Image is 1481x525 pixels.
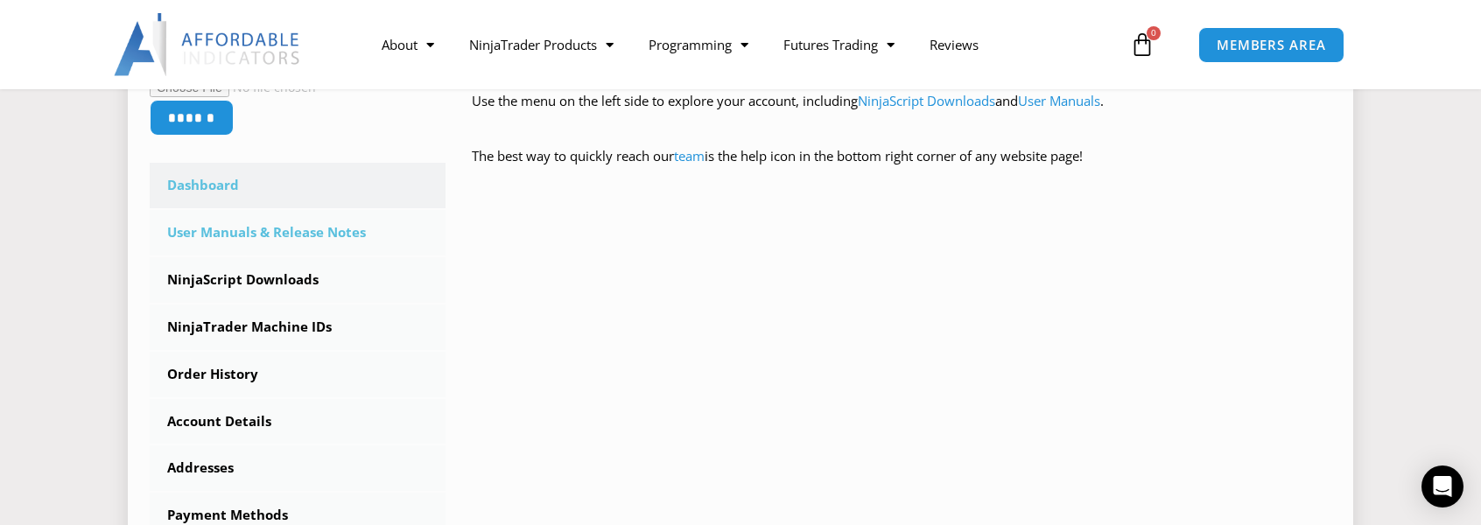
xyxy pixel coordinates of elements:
[472,144,1332,193] p: The best way to quickly reach our is the help icon in the bottom right corner of any website page!
[364,24,1126,65] nav: Menu
[150,210,446,255] a: User Manuals & Release Notes
[472,89,1332,138] p: Use the menu on the left side to explore your account, including and .
[1421,465,1463,507] div: Open Intercom Messenger
[1198,27,1344,63] a: MEMBERS AREA
[912,24,996,65] a: Reviews
[452,24,631,65] a: NinjaTrader Products
[150,304,446,350] a: NinjaTrader Machine IDs
[858,92,995,109] a: NinjaScript Downloads
[114,13,302,76] img: LogoAI | Affordable Indicators – NinjaTrader
[150,352,446,397] a: Order History
[150,257,446,303] a: NinjaScript Downloads
[766,24,912,65] a: Futures Trading
[150,399,446,444] a: Account Details
[1217,38,1326,52] span: MEMBERS AREA
[364,24,452,65] a: About
[150,445,446,491] a: Addresses
[1147,26,1161,40] span: 0
[1104,19,1181,70] a: 0
[1018,92,1100,109] a: User Manuals
[674,147,705,164] a: team
[631,24,766,65] a: Programming
[150,163,446,208] a: Dashboard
